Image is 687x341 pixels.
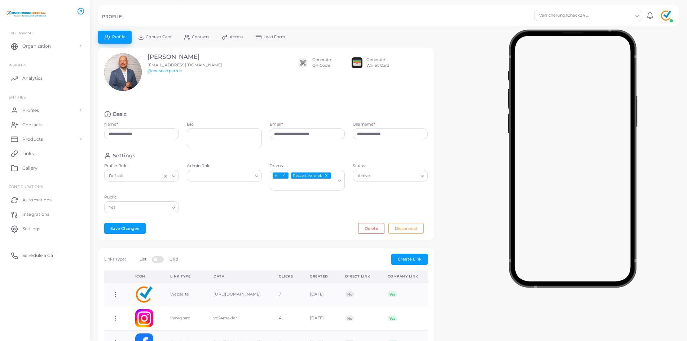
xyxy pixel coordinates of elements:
[190,172,252,180] input: Search for option
[264,35,285,39] span: Lead Form
[22,226,40,232] span: Settings
[135,274,154,279] div: Icon
[271,306,302,331] td: 4
[372,172,418,180] input: Search for option
[140,257,146,262] label: List
[125,172,162,180] input: Search for option
[162,282,206,306] td: Webseite
[104,257,126,262] span: Links Type:
[187,122,262,127] label: Bio
[162,306,206,331] td: Instagram
[302,306,337,331] td: [DATE]
[291,172,331,179] span: Ressort Vertrieb
[508,30,637,288] img: phone-mock.b55596b7.png
[113,111,127,118] h4: Basic
[135,285,153,303] img: 50aa8e45-5e0c-46e9-8da2-e5a1174ff668-1748355201196.png
[22,43,51,49] span: Organization
[146,35,171,39] span: Contact Card
[22,197,52,203] span: Automations
[104,170,179,182] div: Search for option
[192,35,209,39] span: Contacts
[104,201,179,213] div: Search for option
[310,274,329,279] div: Created
[353,122,375,127] label: Username
[281,173,286,178] button: Deselect All
[206,306,271,331] td: vc24makler
[270,170,345,191] div: Search for option
[353,163,428,169] label: Status
[22,136,43,143] span: Products
[538,12,590,19] span: VersicherungsCheck24 AG
[213,274,263,279] div: Data
[135,309,153,327] img: instagram.png
[5,193,85,207] a: Automations
[388,274,420,279] div: Company Link
[5,103,85,117] a: Profiles
[657,8,675,23] a: avatar
[298,57,308,68] img: qr2.png
[104,223,146,234] button: Save Changes
[366,57,389,69] div: Generate Wallet Card
[9,31,32,35] span: Enterprise
[324,173,329,178] button: Deselect Ressort Vertrieb
[102,14,122,19] h5: PROFILE
[108,204,117,211] span: Yes
[5,222,85,236] a: Settings
[163,173,168,179] button: Clear Selected
[22,252,56,259] span: Schedule a Call
[270,163,345,169] label: Teams
[358,223,384,234] button: Delete
[230,35,243,39] span: Access
[388,291,397,297] span: Yes
[147,53,222,61] h3: [PERSON_NAME]
[170,274,198,279] div: Link Type
[345,274,371,279] div: Direct Link
[187,170,262,182] div: Search for option
[22,211,49,218] span: Integrations
[169,257,178,262] label: Grid
[302,282,337,306] td: [DATE]
[104,194,179,200] label: Public
[5,248,85,263] a: Schedule a Call
[391,254,428,265] button: Create Link
[5,146,85,161] a: Links
[591,12,633,19] input: Search for option
[388,223,424,234] button: Disconnect
[187,163,262,169] label: Admin Role
[534,10,642,21] div: Search for option
[5,207,85,222] a: Integrations
[104,122,118,127] label: Name
[147,62,222,67] span: [EMAIL_ADDRESS][DOMAIN_NAME]
[5,132,85,146] a: Products
[22,165,38,171] span: Gallery
[270,122,283,127] label: Email
[9,184,43,189] span: Configurations
[147,68,182,73] a: @christian.petruc
[6,7,47,20] img: logo
[22,122,43,128] span: Contacts
[357,172,371,180] span: Active
[353,170,428,182] div: Search for option
[312,57,331,69] div: Generate QR Code
[9,63,26,67] span: INSIGHTS
[206,282,271,306] td: [URL][DOMAIN_NAME]
[345,291,354,297] span: No
[5,161,85,175] a: Gallery
[279,274,294,279] div: Clicks
[271,181,335,189] input: Search for option
[5,39,85,53] a: Organization
[5,117,85,132] a: Contacts
[117,204,169,211] input: Search for option
[108,172,125,180] span: Default
[22,75,43,82] span: Analytics
[273,172,288,179] span: All
[5,71,85,86] a: Analytics
[398,257,422,262] span: Create Link
[271,282,302,306] td: 7
[9,95,26,99] span: ENTITIES
[104,163,179,169] label: Profile Role
[22,150,34,157] span: Links
[22,107,39,114] span: Profiles
[388,315,397,321] span: Yes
